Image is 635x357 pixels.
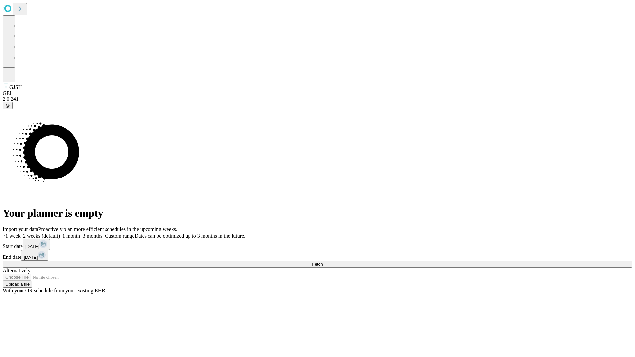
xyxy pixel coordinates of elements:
span: 3 months [83,233,102,239]
div: GEI [3,90,632,96]
button: Upload a file [3,281,32,288]
button: [DATE] [23,239,50,250]
button: @ [3,102,13,109]
h1: Your planner is empty [3,207,632,219]
button: Fetch [3,261,632,268]
span: 1 month [63,233,80,239]
div: End date [3,250,632,261]
span: Custom range [105,233,134,239]
span: Import your data [3,226,38,232]
button: [DATE] [21,250,48,261]
span: 1 week [5,233,21,239]
span: [DATE] [24,255,38,260]
span: Alternatively [3,268,30,273]
div: Start date [3,239,632,250]
span: Fetch [312,262,323,267]
span: Proactively plan more efficient schedules in the upcoming weeks. [38,226,177,232]
span: With your OR schedule from your existing EHR [3,288,105,293]
span: 2 weeks (default) [23,233,60,239]
span: GJSH [9,84,22,90]
span: [DATE] [25,244,39,249]
div: 2.0.241 [3,96,632,102]
span: @ [5,103,10,108]
span: Dates can be optimized up to 3 months in the future. [135,233,245,239]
